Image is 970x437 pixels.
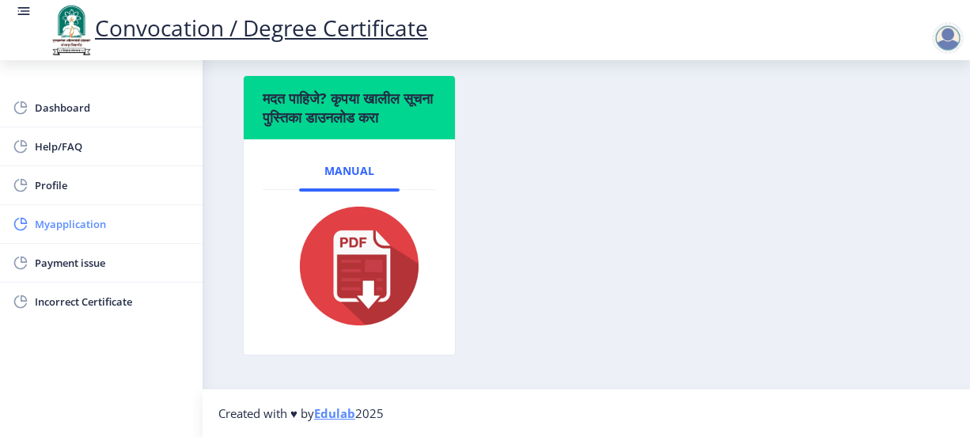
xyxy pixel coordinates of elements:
span: Manual [324,165,374,177]
span: Help/FAQ [35,137,190,156]
span: Profile [35,176,190,195]
a: Edulab [314,405,355,421]
img: pdf.png [276,203,422,329]
span: Myapplication [35,215,190,234]
span: Payment issue [35,253,190,272]
img: logo [47,3,95,57]
a: Convocation / Degree Certificate [47,13,428,43]
a: Manual [299,152,400,190]
span: Dashboard [35,98,190,117]
h6: मदत पाहिजे? कृपया खालील सूचना पुस्तिका डाउनलोड करा [263,89,436,127]
span: Created with ♥ by 2025 [218,405,384,421]
span: Incorrect Certificate [35,292,190,311]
